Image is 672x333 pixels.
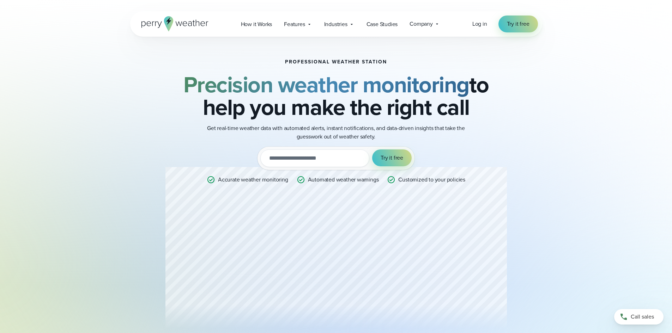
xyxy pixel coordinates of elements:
span: Call sales [631,313,654,321]
span: How it Works [241,20,272,29]
a: Log in [472,20,487,28]
p: Customized to your policies [398,175,465,184]
a: Case Studies [361,17,404,31]
a: How it Works [235,17,278,31]
span: Features [284,20,305,29]
span: Case Studies [367,20,398,29]
h1: Professional Weather Station [285,59,387,65]
strong: Precision weather monitoring [183,68,469,101]
a: Try it free [498,16,538,32]
button: Try it free [372,149,412,166]
span: Company [410,20,433,28]
h2: to help you make the right call [165,73,507,118]
a: Call sales [614,309,664,325]
p: Get real-time weather data with automated alerts, instant notifications, and data-driven insights... [195,124,477,141]
p: Accurate weather monitoring [218,175,288,184]
span: Try it free [381,154,403,162]
p: Automated weather warnings [308,175,379,184]
span: Try it free [507,20,529,28]
span: Industries [324,20,347,29]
